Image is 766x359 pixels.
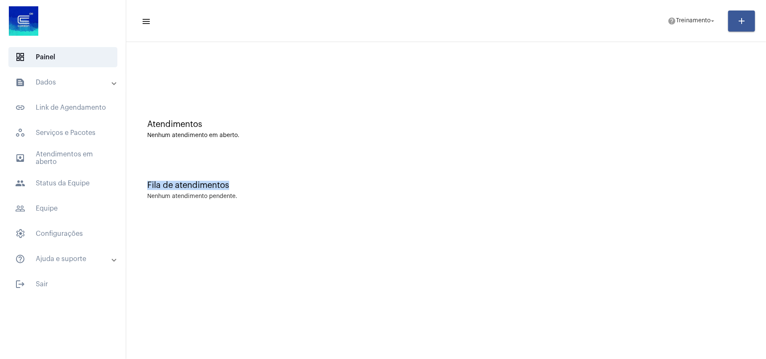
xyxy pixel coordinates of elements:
[5,249,126,269] mat-expansion-panel-header: sidenav iconAjuda e suporte
[8,224,117,244] span: Configurações
[663,13,721,29] button: Treinamento
[147,132,745,139] div: Nenhum atendimento em aberto.
[8,173,117,193] span: Status da Equipe
[15,128,25,138] span: sidenav icon
[8,123,117,143] span: Serviços e Pacotes
[15,279,25,289] mat-icon: sidenav icon
[15,77,25,87] mat-icon: sidenav icon
[8,274,117,294] span: Sair
[15,77,112,87] mat-panel-title: Dados
[676,18,710,24] span: Treinamento
[15,254,112,264] mat-panel-title: Ajuda e suporte
[147,120,745,129] div: Atendimentos
[15,178,25,188] mat-icon: sidenav icon
[5,72,126,92] mat-expansion-panel-header: sidenav iconDados
[15,52,25,62] span: sidenav icon
[7,4,40,38] img: d4669ae0-8c07-2337-4f67-34b0df7f5ae4.jpeg
[8,47,117,67] span: Painel
[147,181,745,190] div: Fila de atendimentos
[8,148,117,168] span: Atendimentos em aberto
[15,103,25,113] mat-icon: sidenav icon
[15,203,25,214] mat-icon: sidenav icon
[8,98,117,118] span: Link de Agendamento
[141,16,150,26] mat-icon: sidenav icon
[668,17,676,25] mat-icon: help
[147,193,237,200] div: Nenhum atendimento pendente.
[15,229,25,239] span: sidenav icon
[15,254,25,264] mat-icon: sidenav icon
[737,16,747,26] mat-icon: add
[709,17,716,25] mat-icon: arrow_drop_down
[15,153,25,163] mat-icon: sidenav icon
[8,198,117,219] span: Equipe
